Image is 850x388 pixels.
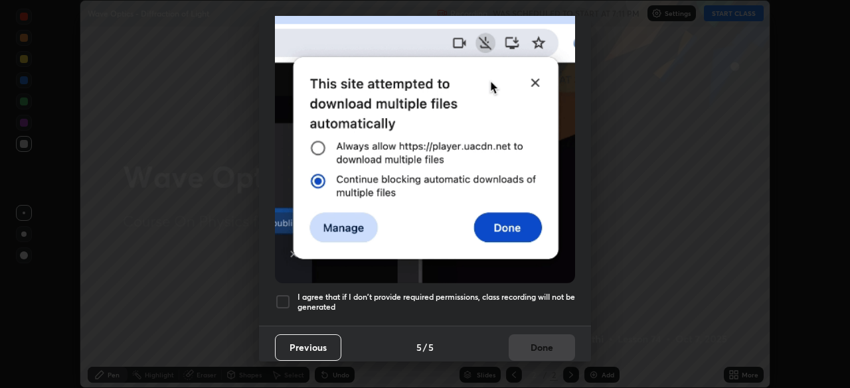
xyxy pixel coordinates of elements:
[275,334,341,361] button: Previous
[428,340,434,354] h4: 5
[423,340,427,354] h4: /
[416,340,422,354] h4: 5
[297,292,575,312] h5: I agree that if I don't provide required permissions, class recording will not be generated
